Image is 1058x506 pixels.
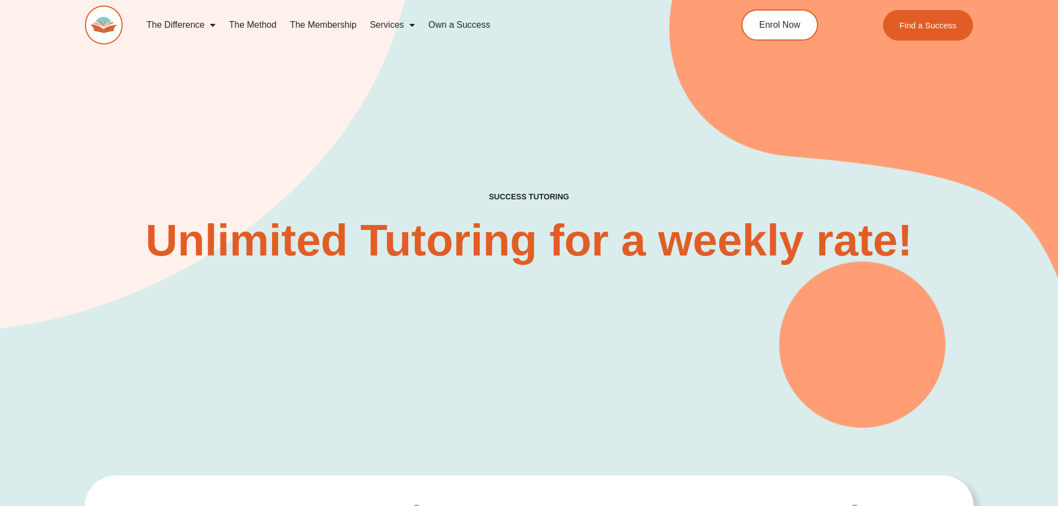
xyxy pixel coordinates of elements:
[741,9,818,41] a: Enrol Now
[140,12,691,38] nav: Menu
[222,12,283,38] a: The Method
[140,12,223,38] a: The Difference
[283,12,363,38] a: The Membership
[398,192,661,202] h4: SUCCESS TUTORING​
[883,10,974,41] a: Find a Success
[363,12,422,38] a: Services
[759,21,800,29] span: Enrol Now
[143,218,916,263] h2: Unlimited Tutoring for a weekly rate!
[422,12,497,38] a: Own a Success
[900,21,957,29] span: Find a Success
